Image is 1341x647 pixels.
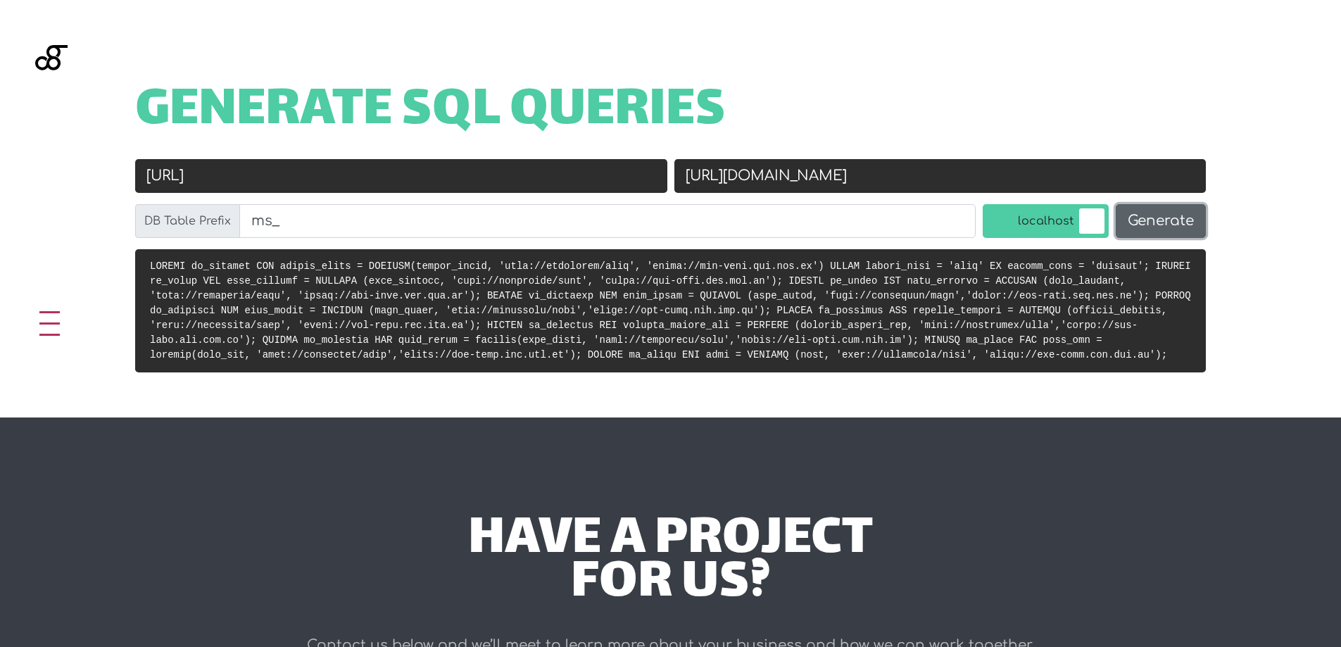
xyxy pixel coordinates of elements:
[135,90,726,134] span: Generate SQL Queries
[35,45,68,151] img: Blackgate
[150,260,1191,360] code: LOREMI do_sitamet CON adipis_elits = DOEIUSM(tempor_incid, 'utla://etdolorem/aliq', 'enima://min-...
[1116,204,1206,238] button: Generate
[239,204,976,238] input: wp_
[674,159,1207,193] input: New URL
[253,519,1088,607] div: have a project for us?
[983,204,1109,238] label: localhost
[135,204,240,238] label: DB Table Prefix
[135,159,667,193] input: Old URL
